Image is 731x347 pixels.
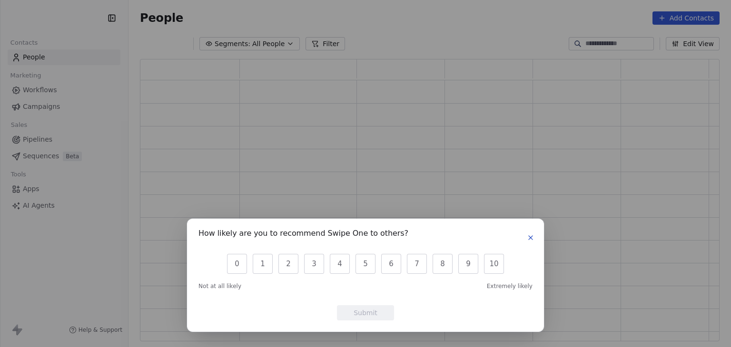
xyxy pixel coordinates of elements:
[304,254,324,274] button: 3
[433,254,453,274] button: 8
[198,230,408,240] h1: How likely are you to recommend Swipe One to others?
[356,254,375,274] button: 5
[407,254,427,274] button: 7
[253,254,273,274] button: 1
[227,254,247,274] button: 0
[330,254,350,274] button: 4
[337,305,394,320] button: Submit
[458,254,478,274] button: 9
[381,254,401,274] button: 6
[198,282,241,290] span: Not at all likely
[484,254,504,274] button: 10
[278,254,298,274] button: 2
[487,282,533,290] span: Extremely likely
